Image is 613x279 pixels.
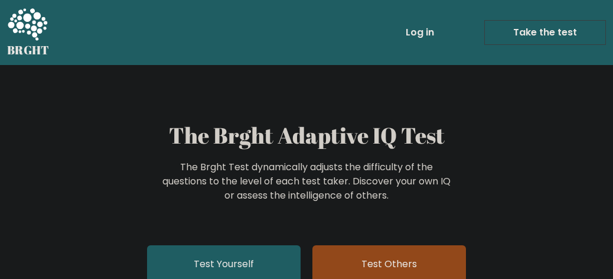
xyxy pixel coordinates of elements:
[159,160,454,203] div: The Brght Test dynamically adjusts the difficulty of the questions to the level of each test take...
[18,122,595,148] h1: The Brght Adaptive IQ Test
[7,5,50,60] a: BRGHT
[7,43,50,57] h5: BRGHT
[484,20,606,45] a: Take the test
[401,21,439,44] a: Log in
